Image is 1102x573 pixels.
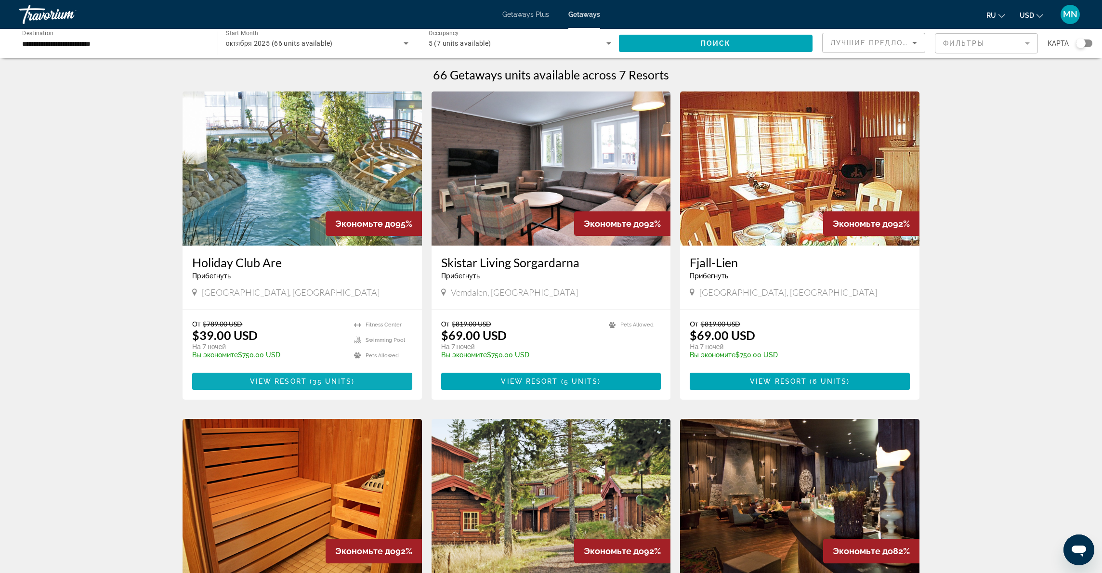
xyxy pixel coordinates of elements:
span: View Resort [250,378,307,385]
span: Вы экономите [441,351,487,359]
h1: 66 Getaways units available across 7 Resorts [433,67,669,82]
span: Прибегнуть [441,272,480,280]
p: $750.00 USD [192,351,344,359]
button: View Resort(6 units) [690,373,910,390]
span: View Resort [750,378,807,385]
span: Pets Allowed [620,322,654,328]
span: ( ) [307,378,354,385]
span: 5 units [564,378,598,385]
span: Swimming Pool [366,337,405,343]
span: View Resort [501,378,558,385]
button: Change currency [1020,8,1043,22]
span: От [441,320,449,328]
span: Fitness Center [366,322,402,328]
p: $69.00 USD [690,328,755,342]
span: Экономьте до [335,546,395,556]
button: Change language [986,8,1005,22]
div: 82% [823,539,919,563]
span: ru [986,12,996,19]
span: [GEOGRAPHIC_DATA], [GEOGRAPHIC_DATA] [202,287,380,298]
span: Вы экономите [690,351,735,359]
span: Прибегнуть [690,272,728,280]
span: Прибегнуть [192,272,231,280]
span: Occupancy [429,30,459,37]
img: C394E01X.jpg [432,419,671,573]
span: октября 2025 (66 units available) [226,39,333,47]
span: [GEOGRAPHIC_DATA], [GEOGRAPHIC_DATA] [699,287,877,298]
p: $69.00 USD [441,328,507,342]
p: $39.00 USD [192,328,258,342]
p: На 7 ночей [690,342,900,351]
p: $750.00 USD [441,351,600,359]
a: Getaways [568,11,600,18]
span: Вы экономите [192,351,238,359]
div: 92% [574,539,670,563]
span: 5 (7 units available) [429,39,491,47]
p: На 7 ночей [441,342,600,351]
a: Skistar Living Sorgardarna [441,255,661,270]
span: Экономьте до [335,219,395,229]
img: 7791O01X.jpg [183,91,422,246]
span: От [192,320,200,328]
span: USD [1020,12,1034,19]
span: Pets Allowed [366,352,399,359]
a: Travorium [19,2,116,27]
span: Vemdalen, [GEOGRAPHIC_DATA] [451,287,578,298]
p: $750.00 USD [690,351,900,359]
span: ( ) [807,378,850,385]
button: View Resort(5 units) [441,373,661,390]
span: MN [1063,10,1077,19]
span: Destination [22,29,53,36]
span: Start Month [226,30,258,37]
a: Getaways Plus [502,11,549,18]
span: 6 units [813,378,847,385]
span: 35 units [313,378,352,385]
a: Holiday Club Are [192,255,412,270]
span: карта [1048,37,1069,50]
mat-select: Sort by [830,37,917,49]
span: Экономьте до [833,219,893,229]
span: Экономьте до [584,219,644,229]
p: На 7 ночей [192,342,344,351]
button: User Menu [1058,4,1083,25]
span: $819.00 USD [452,320,491,328]
span: $789.00 USD [203,320,242,328]
span: Лучшие предложения [830,39,933,47]
span: Экономьте до [584,546,644,556]
div: 92% [823,211,919,236]
img: A293I01X.jpg [432,91,671,246]
span: От [690,320,698,328]
span: Поиск [701,39,731,47]
img: 1936I01L.jpg [680,91,919,246]
div: 95% [326,211,422,236]
img: C231O01X.jpg [680,419,919,573]
span: ( ) [558,378,601,385]
button: Поиск [619,35,813,52]
iframe: Button to launch messaging window [1063,534,1094,565]
img: 3555O01X.jpg [183,419,422,573]
span: $819.00 USD [701,320,740,328]
span: Экономьте до [833,546,893,556]
button: View Resort(35 units) [192,373,412,390]
a: Fjall-Lien [690,255,910,270]
div: 92% [574,211,670,236]
div: 92% [326,539,422,563]
button: Filter [935,33,1038,54]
